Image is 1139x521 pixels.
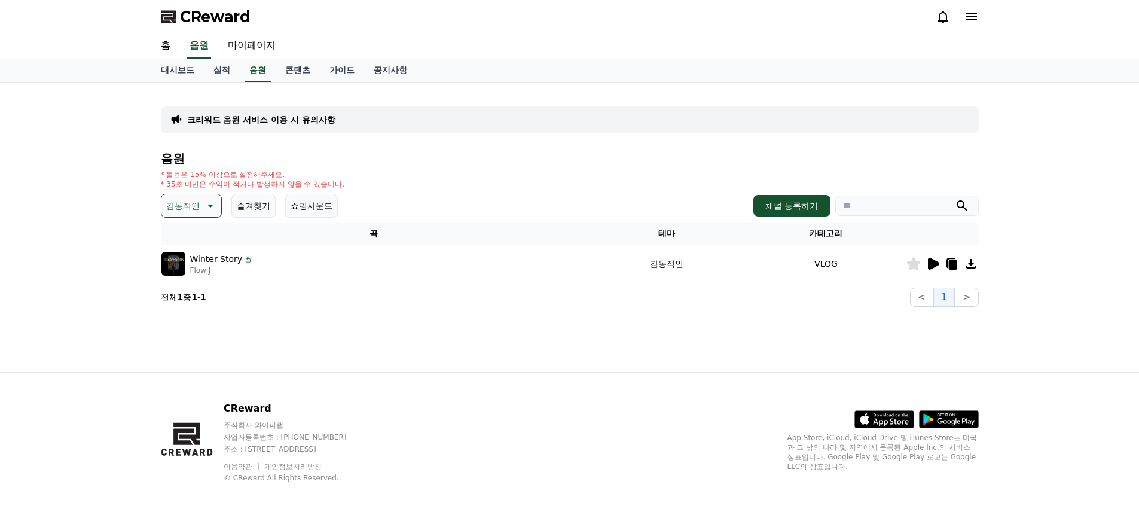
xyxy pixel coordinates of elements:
[224,473,370,483] p: © CReward All Rights Reserved.
[224,432,370,442] p: 사업자등록번호 : [PHONE_NUMBER]
[166,197,200,214] p: 감동적인
[161,194,222,218] button: 감동적인
[285,194,338,218] button: 쇼핑사운드
[151,33,180,59] a: 홈
[200,293,206,302] strong: 1
[224,401,370,416] p: CReward
[161,152,979,165] h4: 음원
[190,266,254,275] p: Flow J
[245,59,271,82] a: 음원
[787,433,979,471] p: App Store, iCloud, iCloud Drive 및 iTunes Store는 미국과 그 밖의 나라 및 지역에서 등록된 Apple Inc.의 서비스 상표입니다. Goo...
[320,59,364,82] a: 가이드
[218,33,285,59] a: 마이페이지
[587,245,746,283] td: 감동적인
[753,195,830,217] button: 채널 등록하기
[264,462,322,471] a: 개인정보처리방침
[161,7,251,26] a: CReward
[190,253,243,266] p: Winter Story
[161,252,185,276] img: music
[746,223,905,245] th: 카테고리
[151,59,204,82] a: 대시보드
[161,170,345,179] p: * 볼륨은 15% 이상으로 설정해주세요.
[204,59,240,82] a: 실적
[187,33,211,59] a: 음원
[955,288,978,307] button: >
[180,7,251,26] span: CReward
[224,421,370,430] p: 주식회사 와이피랩
[191,293,197,302] strong: 1
[933,288,955,307] button: 1
[364,59,417,82] a: 공지사항
[910,288,933,307] button: <
[187,114,335,126] a: 크리워드 음원 서비스 이용 시 유의사항
[587,223,746,245] th: 테마
[231,194,276,218] button: 즐겨찾기
[224,444,370,454] p: 주소 : [STREET_ADDRESS]
[178,293,184,302] strong: 1
[161,291,206,303] p: 전체 중 -
[746,245,905,283] td: VLOG
[161,223,588,245] th: 곡
[161,179,345,189] p: * 35초 미만은 수익이 적거나 발생하지 않을 수 있습니다.
[224,462,261,471] a: 이용약관
[276,59,320,82] a: 콘텐츠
